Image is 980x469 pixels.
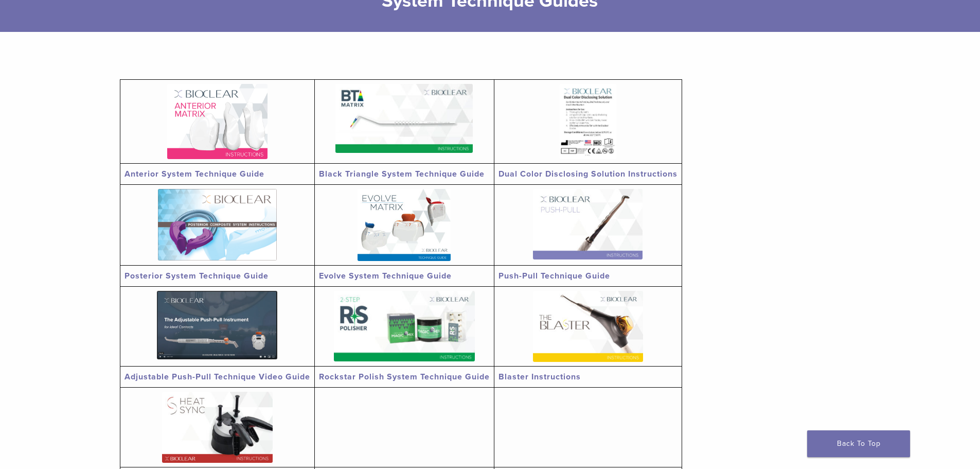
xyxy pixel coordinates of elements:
a: Black Triangle System Technique Guide [319,169,485,179]
a: Push-Pull Technique Guide [498,271,610,281]
a: Adjustable Push-Pull Technique Video Guide [124,372,310,382]
a: Blaster Instructions [498,372,581,382]
a: Anterior System Technique Guide [124,169,264,179]
a: Posterior System Technique Guide [124,271,269,281]
a: Evolve System Technique Guide [319,271,452,281]
a: Back To Top [807,430,910,457]
a: Rockstar Polish System Technique Guide [319,372,490,382]
a: Dual Color Disclosing Solution Instructions [498,169,678,179]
